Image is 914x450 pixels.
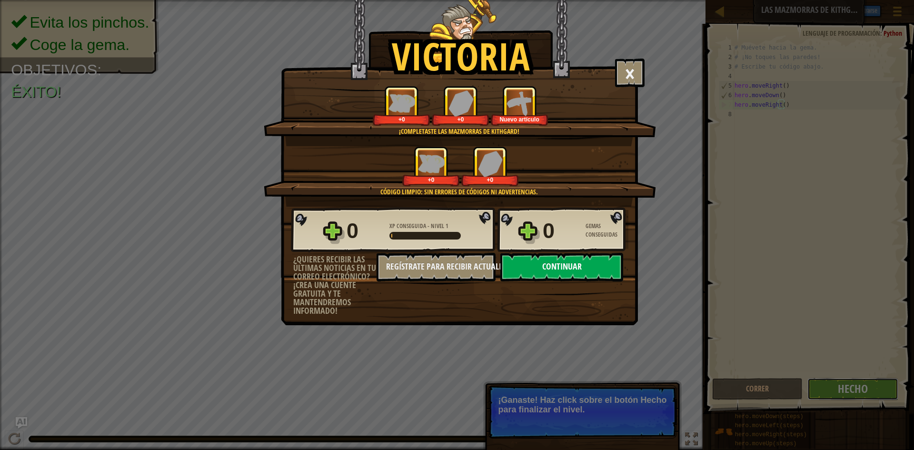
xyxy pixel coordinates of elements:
[418,154,445,173] img: XP Conseguida
[448,90,473,116] img: Gemas Conseguidas
[500,253,623,281] button: Continuar
[507,90,533,116] img: Nuevo artículo
[478,150,503,177] img: Gemas Conseguidas
[543,216,580,246] div: 0
[309,187,609,197] div: Código limpio: sin errores de códigos ni advertencias.
[375,116,428,123] div: +0
[615,59,645,87] button: ×
[309,127,609,136] div: ¡Completaste las Mazmorras de Kithgard!
[463,176,517,183] div: +0
[389,222,427,230] span: XP Conseguida
[493,116,546,123] div: Nuevo artículo
[388,94,415,112] img: XP Conseguida
[392,35,530,77] h1: Victoria
[446,222,448,230] span: 1
[434,116,487,123] div: +0
[404,176,458,183] div: +0
[389,222,448,230] div: -
[347,216,384,246] div: 0
[293,255,377,315] div: ¿Quieres recibir las últimas noticias en tu correo electrónico? ¡Crea una cuente gratuita y te ma...
[429,222,446,230] span: Nivel
[377,253,496,281] button: Regístrate para recibir actualizaciones.
[586,222,628,239] div: Gemas Conseguidas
